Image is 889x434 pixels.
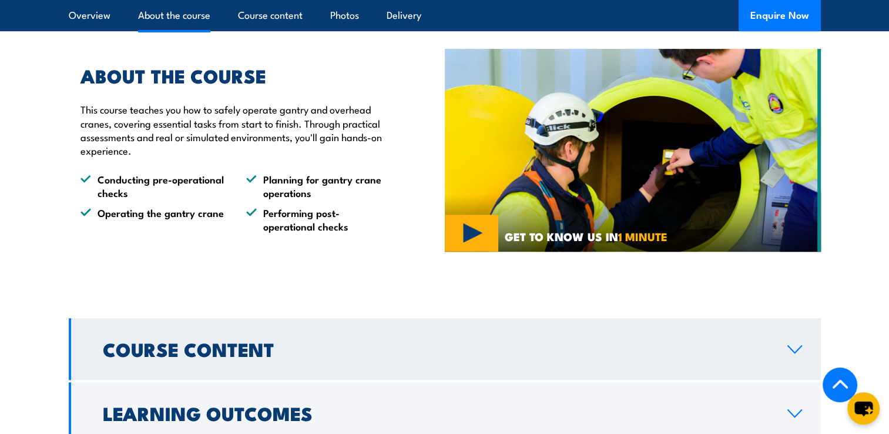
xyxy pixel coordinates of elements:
[80,206,225,233] li: Operating the gantry crane
[505,231,667,242] span: GET TO KNOW US IN
[618,228,667,245] strong: 1 MINUTE
[80,102,391,158] p: This course teaches you how to safely operate gantry and overhead cranes, covering essential task...
[103,340,769,357] h2: Course Content
[80,67,391,84] h2: ABOUT THE COURSE
[246,206,391,233] li: Performing post-operational checks
[69,318,821,380] a: Course Content
[847,392,880,425] button: chat-button
[103,405,769,421] h2: Learning Outcomes
[246,172,391,200] li: Planning for gantry crane operations
[80,172,225,200] li: Conducting pre-operational checks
